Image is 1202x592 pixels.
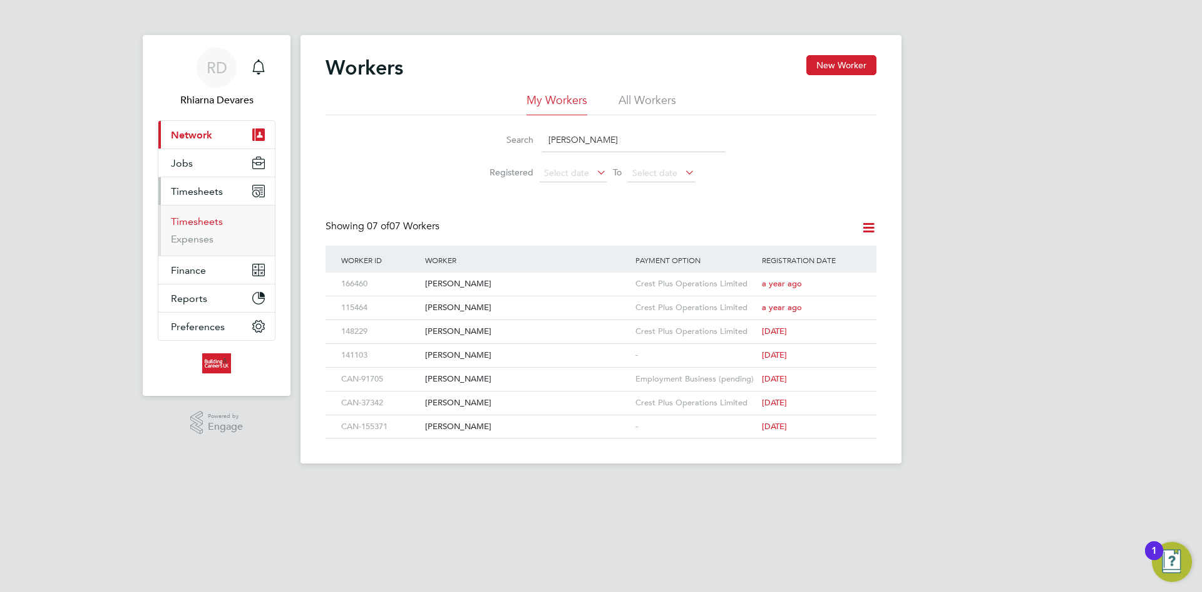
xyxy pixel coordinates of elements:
[338,392,422,415] div: CAN-37342
[527,93,587,115] li: My Workers
[143,35,290,396] nav: Main navigation
[632,246,759,274] div: Payment Option
[762,421,787,432] span: [DATE]
[632,368,759,391] div: Employment Business (pending)
[544,167,589,179] span: Select date
[158,121,275,148] button: Network
[422,246,632,274] div: Worker
[1152,542,1192,582] button: Open Resource Center, 1 new notification
[338,246,422,274] div: Worker ID
[338,343,864,354] a: 141103[PERSON_NAME]-[DATE]
[542,128,725,152] input: Name, email or phone number
[338,273,422,296] div: 166460
[762,326,787,336] span: [DATE]
[208,411,243,422] span: Powered by
[158,149,275,177] button: Jobs
[171,185,223,197] span: Timesheets
[171,129,212,141] span: Network
[338,296,864,306] a: 115464[PERSON_NAME]Crest Plus Operations Limiteda year ago
[806,55,876,75] button: New Worker
[632,415,759,439] div: -
[422,392,632,415] div: [PERSON_NAME]
[171,264,206,276] span: Finance
[338,320,422,343] div: 148229
[207,60,227,76] span: RD
[762,373,787,384] span: [DATE]
[208,422,243,432] span: Engage
[202,353,230,373] img: buildingcareersuk-logo-retina.png
[632,320,759,343] div: Crest Plus Operations Limited
[326,55,403,80] h2: Workers
[338,391,864,402] a: CAN-37342[PERSON_NAME]Crest Plus Operations Limited[DATE]
[762,278,802,289] span: a year ago
[632,296,759,319] div: Crest Plus Operations Limited
[632,344,759,367] div: -
[422,368,632,391] div: [PERSON_NAME]
[762,397,787,408] span: [DATE]
[326,220,442,233] div: Showing
[477,167,533,178] label: Registered
[158,256,275,284] button: Finance
[338,296,422,319] div: 115464
[190,411,244,435] a: Powered byEngage
[158,93,275,108] span: Rhiarna Devares
[158,177,275,205] button: Timesheets
[632,167,677,179] span: Select date
[632,273,759,296] div: Crest Plus Operations Limited
[1151,551,1157,567] div: 1
[422,344,632,367] div: [PERSON_NAME]
[171,293,207,304] span: Reports
[171,233,213,245] a: Expenses
[477,134,533,145] label: Search
[609,164,625,180] span: To
[422,415,632,439] div: [PERSON_NAME]
[338,415,422,439] div: CAN-155371
[171,157,193,169] span: Jobs
[171,216,223,227] a: Timesheets
[367,220,389,232] span: 07 of
[338,367,864,378] a: CAN-91705[PERSON_NAME]Employment Business (pending)[DATE]
[422,273,632,296] div: [PERSON_NAME]
[338,415,864,425] a: CAN-155371[PERSON_NAME]-[DATE]
[367,220,439,232] span: 07 Workers
[158,48,275,108] a: RDRhiarna Devares
[158,205,275,256] div: Timesheets
[422,320,632,343] div: [PERSON_NAME]
[338,344,422,367] div: 141103
[422,296,632,319] div: [PERSON_NAME]
[759,246,864,274] div: Registration Date
[158,284,275,312] button: Reports
[632,392,759,415] div: Crest Plus Operations Limited
[158,313,275,340] button: Preferences
[338,368,422,391] div: CAN-91705
[171,321,225,333] span: Preferences
[338,272,864,283] a: 166460[PERSON_NAME]Crest Plus Operations Limiteda year ago
[762,302,802,313] span: a year ago
[338,319,864,330] a: 148229[PERSON_NAME]Crest Plus Operations Limited[DATE]
[158,353,275,373] a: Go to home page
[762,350,787,360] span: [DATE]
[619,93,676,115] li: All Workers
